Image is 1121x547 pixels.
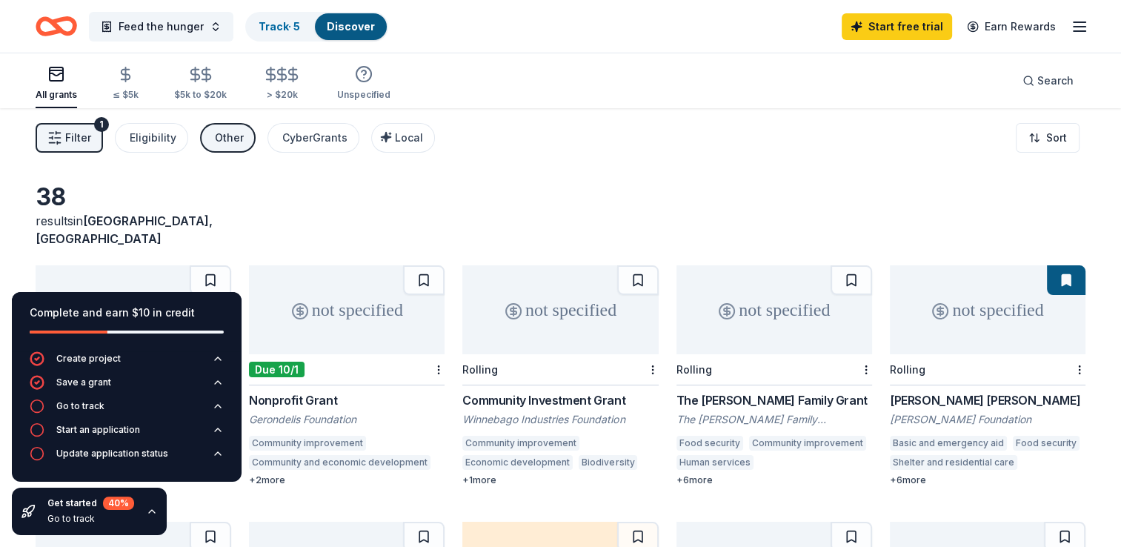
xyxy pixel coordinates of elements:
[36,213,213,246] span: in
[579,455,637,470] div: Biodiversity
[337,59,390,108] button: Unspecified
[56,377,111,388] div: Save a grant
[249,474,445,486] div: + 2 more
[462,436,579,451] div: Community improvement
[676,474,872,486] div: + 6 more
[462,455,573,470] div: Economic development
[462,265,658,486] a: not specifiedRollingCommunity Investment GrantWinnebago Industries FoundationCommunity improvemen...
[249,265,445,486] a: not specifiedDue 10/1Nonprofit GrantGerondelis FoundationCommunity improvementCommunity and econo...
[676,412,872,427] div: The [PERSON_NAME] Family Foundation
[262,89,302,101] div: > $20k
[174,89,227,101] div: $5k to $20k
[36,9,77,44] a: Home
[462,391,658,409] div: Community Investment Grant
[259,20,300,33] a: Track· 5
[249,455,430,470] div: Community and economic development
[113,60,139,108] button: ≤ $5k
[36,59,77,108] button: All grants
[749,436,866,451] div: Community improvement
[842,13,952,40] a: Start free trial
[890,474,1085,486] div: + 6 more
[890,412,1085,427] div: [PERSON_NAME] Foundation
[676,265,872,354] div: not specified
[200,123,256,153] button: Other
[245,12,388,42] button: Track· 5Discover
[890,455,1017,470] div: Shelter and residential care
[30,375,224,399] button: Save a grant
[36,123,103,153] button: Filter1
[249,362,305,377] div: Due 10/1
[890,363,925,376] div: Rolling
[890,265,1085,354] div: not specified
[337,89,390,101] div: Unspecified
[56,400,104,412] div: Go to track
[36,182,231,212] div: 38
[36,212,231,248] div: results
[249,391,445,409] div: Nonprofit Grant
[30,399,224,422] button: Go to track
[282,129,347,147] div: CyberGrants
[1037,72,1074,90] span: Search
[462,474,658,486] div: + 1 more
[262,60,302,108] button: > $20k
[676,363,712,376] div: Rolling
[36,213,213,246] span: [GEOGRAPHIC_DATA], [GEOGRAPHIC_DATA]
[119,18,204,36] span: Feed the hunger
[36,265,231,474] a: not specifiedRollingThe Kroger Co. Foundation GrantThe Kroger Co. FoundationFood securitySustaina...
[113,89,139,101] div: ≤ $5k
[395,131,423,144] span: Local
[174,60,227,108] button: $5k to $20k
[56,424,140,436] div: Start an application
[56,448,168,460] div: Update application status
[958,13,1065,40] a: Earn Rewards
[56,353,121,365] div: Create project
[47,513,134,525] div: Go to track
[36,89,77,101] div: All grants
[890,265,1085,486] a: not specifiedRolling[PERSON_NAME] [PERSON_NAME][PERSON_NAME] FoundationBasic and emergency aidFoo...
[1013,436,1080,451] div: Food security
[65,129,91,147] span: Filter
[30,351,224,375] button: Create project
[1046,129,1067,147] span: Sort
[462,363,498,376] div: Rolling
[130,129,176,147] div: Eligibility
[249,436,366,451] div: Community improvement
[103,497,134,510] div: 40 %
[215,129,244,147] div: Other
[89,12,233,42] button: Feed the hunger
[47,497,134,510] div: Get started
[890,436,1007,451] div: Basic and emergency aid
[462,412,658,427] div: Winnebago Industries Foundation
[371,123,435,153] button: Local
[249,265,445,354] div: not specified
[249,412,445,427] div: Gerondelis Foundation
[30,304,224,322] div: Complete and earn $10 in credit
[30,446,224,470] button: Update application status
[462,265,658,354] div: not specified
[1011,66,1085,96] button: Search
[676,455,754,470] div: Human services
[36,265,231,354] div: not specified
[267,123,359,153] button: CyberGrants
[676,265,872,486] a: not specifiedRollingThe [PERSON_NAME] Family GrantThe [PERSON_NAME] Family FoundationFood securit...
[30,422,224,446] button: Start an application
[1016,123,1080,153] button: Sort
[327,20,375,33] a: Discover
[115,123,188,153] button: Eligibility
[94,117,109,132] div: 1
[890,391,1085,409] div: [PERSON_NAME] [PERSON_NAME]
[676,436,743,451] div: Food security
[676,391,872,409] div: The [PERSON_NAME] Family Grant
